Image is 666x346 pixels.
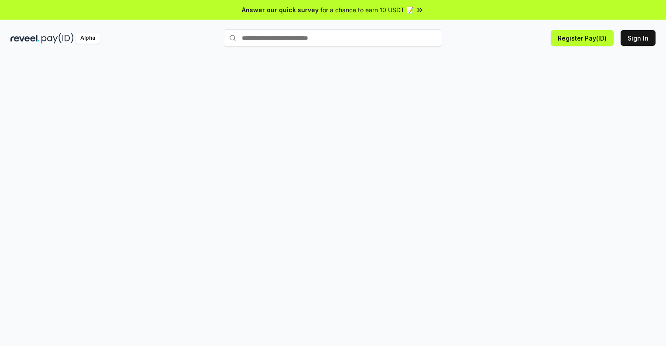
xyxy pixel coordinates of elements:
[76,33,100,44] div: Alpha
[10,33,40,44] img: reveel_dark
[621,30,656,46] button: Sign In
[551,30,614,46] button: Register Pay(ID)
[242,5,319,14] span: Answer our quick survey
[320,5,414,14] span: for a chance to earn 10 USDT 📝
[41,33,74,44] img: pay_id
